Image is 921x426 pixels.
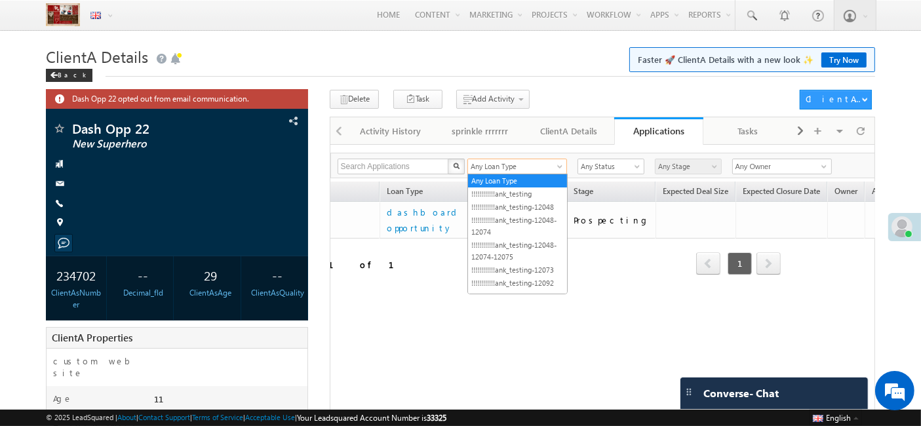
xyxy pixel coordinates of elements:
[46,3,79,26] img: Custom Logo
[614,117,703,145] a: Applications
[806,93,861,105] div: ClientA Actions
[574,186,593,196] span: Stage
[743,186,820,196] span: Expected Closure Date
[714,123,781,139] div: Tasks
[330,90,379,109] button: Delete
[536,123,602,139] div: ClientA Details
[468,201,567,213] a: !!!!!!!!!!!!ank_testing-12048
[72,92,271,104] span: Dash Opp 22 opted out from email communication.
[46,68,99,79] a: Back
[446,123,513,139] div: sprinkle rrrrrrr
[834,186,857,196] span: Owner
[696,254,720,275] a: prev
[468,188,567,200] a: !!!!!!!!!!!!ank_testing
[468,175,567,187] a: Any Loan Type
[703,387,779,399] span: Converse - Chat
[72,138,234,151] span: New Superhero
[732,159,832,174] input: Type to Search
[284,257,410,272] div: 1 - 1 of 1
[468,214,567,238] a: !!!!!!!!!!!!ank_testing-12048-12074
[297,413,446,423] span: Your Leadsquared Account Number is
[525,117,614,145] a: ClientA Details
[468,290,567,302] a: !!!!!!!!!!!1
[251,287,304,299] div: ClientAsQuality
[46,46,148,67] span: ClientA Details
[184,287,237,299] div: ClientAsAge
[865,184,905,201] span: Actions
[728,252,752,275] span: 1
[468,161,558,172] span: Any Loan Type
[53,355,141,379] label: custom website
[663,186,728,196] span: Expected Deal Size
[49,287,102,311] div: ClientAsNumber
[574,214,650,226] div: Prospecting
[468,277,567,289] a: !!!!!!!!!!!!ank_testing-12092
[756,252,781,275] span: next
[656,184,735,201] a: Expected Deal Size
[814,160,831,173] a: Show All Items
[117,263,170,287] div: --
[380,184,523,201] span: Loan Type
[393,90,442,109] button: Task
[184,263,237,287] div: 29
[467,174,568,294] ul: Any Loan Type
[684,387,694,397] img: carter-drag
[46,69,92,82] div: Back
[756,254,781,275] a: next
[53,393,73,404] label: Age
[151,393,307,411] div: 11
[468,239,567,263] a: !!!!!!!!!!!!ank_testing-12048-12074-12075
[346,117,435,145] a: Activity History
[117,287,170,299] div: Decimal_fld
[178,332,238,349] em: Start Chat
[696,252,720,275] span: prev
[453,163,460,169] img: Search
[821,52,867,68] a: Try Now
[251,263,304,287] div: --
[245,413,295,421] a: Acceptable Use
[22,69,55,86] img: d_60004797649_company_0_60004797649
[456,90,530,109] button: Add Activity
[736,184,827,201] a: Expected Closure Date
[655,159,722,174] a: Any Stage
[68,69,220,86] div: Chat with us now
[387,204,518,236] a: dashboard opportunity
[578,161,640,172] span: Any Status
[473,94,515,104] span: Add Activity
[467,159,567,174] a: Any Loan Type
[427,413,446,423] span: 33325
[624,125,694,137] div: Applications
[800,90,872,109] button: ClientA Actions
[215,7,246,38] div: Minimize live chat window
[138,413,190,421] a: Contact Support
[827,413,852,423] span: English
[117,413,136,421] a: About
[49,263,102,287] div: 234702
[46,412,446,424] span: © 2025 LeadSquared | | | | |
[52,331,132,344] span: ClientA Properties
[72,122,234,135] span: Dash Opp 22
[468,264,567,276] a: !!!!!!!!!!!!ank_testing-12073
[357,123,423,139] div: Activity History
[578,159,644,174] a: Any Status
[192,413,243,421] a: Terms of Service
[17,121,239,321] textarea: Type your message and hit 'Enter'
[567,184,600,201] a: Stage
[656,161,718,172] span: Any Stage
[638,53,867,66] span: Faster 🚀 ClientA Details with a new look ✨
[810,410,862,425] button: English
[703,117,793,145] a: Tasks
[436,117,525,145] a: sprinkle rrrrrrr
